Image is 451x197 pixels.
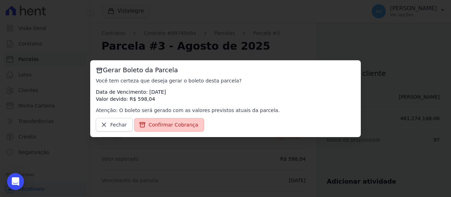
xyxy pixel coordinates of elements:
span: Fechar [110,121,127,128]
p: Você tem certeza que deseja gerar o boleto desta parcela? [96,77,355,84]
a: Confirmar Cobrança [134,118,204,131]
p: Atenção: O boleto será gerado com as valores previstos atuais da parcela. [96,107,355,114]
h3: Gerar Boleto da Parcela [96,66,355,74]
p: Data de Vencimento: [DATE] Valor devido: R$ 598,04 [96,88,355,103]
div: Open Intercom Messenger [7,173,24,190]
span: Confirmar Cobrança [149,121,198,128]
a: Fechar [96,118,133,131]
